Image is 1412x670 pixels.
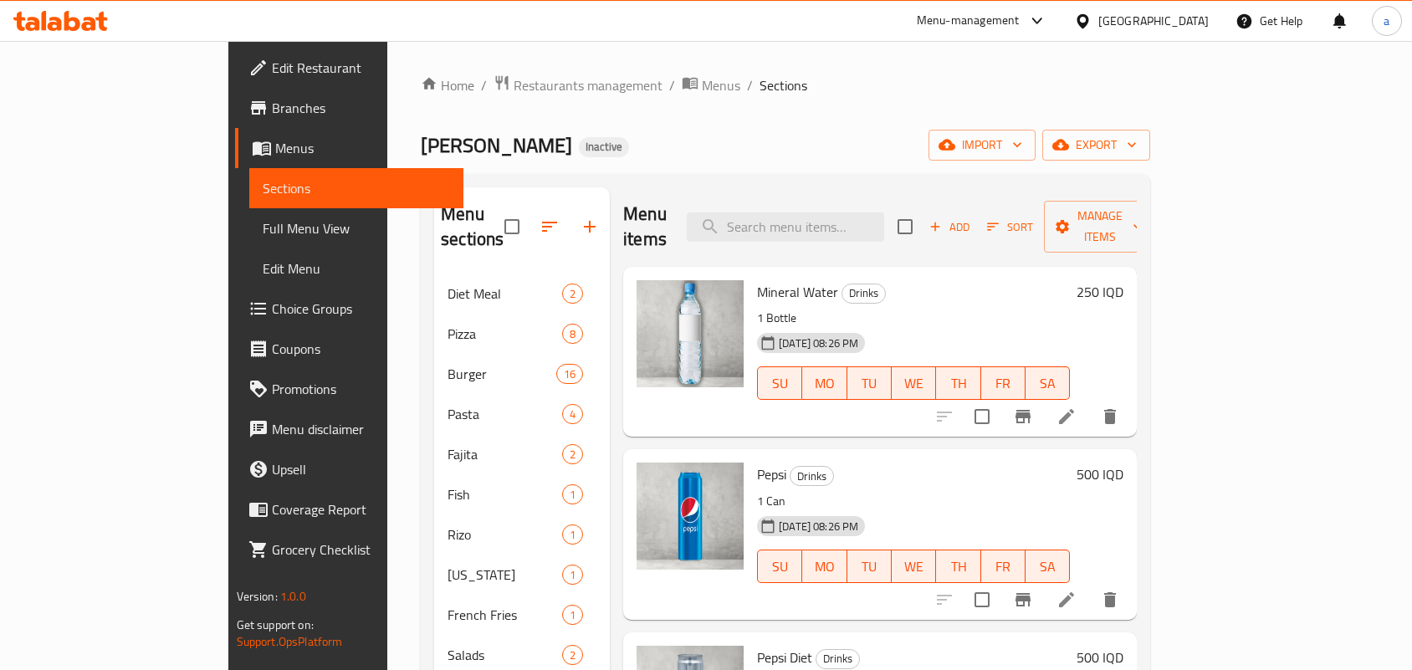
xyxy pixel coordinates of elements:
[448,404,562,424] span: Pasta
[757,462,786,487] span: Pepsi
[563,487,582,503] span: 1
[237,614,314,636] span: Get support on:
[494,74,663,96] a: Restaurants management
[434,434,610,474] div: Fajita2
[235,88,464,128] a: Branches
[1056,407,1077,427] a: Edit menu item
[760,75,807,95] span: Sections
[237,631,343,652] a: Support.OpsPlatform
[790,467,833,486] span: Drinks
[898,371,929,396] span: WE
[988,555,1019,579] span: FR
[235,369,464,409] a: Promotions
[563,447,582,463] span: 2
[637,280,744,387] img: Mineral Water
[529,207,570,247] span: Sort sections
[623,202,667,252] h2: Menu items
[434,354,610,394] div: Burger16
[237,586,278,607] span: Version:
[434,274,610,314] div: Diet Meal2
[790,466,834,486] div: Drinks
[1090,580,1130,620] button: delete
[579,137,629,157] div: Inactive
[1056,135,1137,156] span: export
[563,647,582,663] span: 2
[816,649,860,669] div: Drinks
[1026,366,1070,400] button: SA
[1077,646,1123,669] h6: 500 IQD
[809,371,840,396] span: MO
[1090,396,1130,437] button: delete
[892,366,936,400] button: WE
[448,284,562,304] div: Diet Meal
[448,524,562,545] span: Rizo
[562,565,583,585] div: items
[494,209,529,244] span: Select all sections
[757,550,802,583] button: SU
[235,329,464,369] a: Coupons
[434,555,610,595] div: [US_STATE]1
[892,550,936,583] button: WE
[1026,550,1070,583] button: SA
[272,299,451,319] span: Choice Groups
[235,529,464,570] a: Grocery Checklist
[562,444,583,464] div: items
[434,595,610,635] div: French Fries1
[562,484,583,504] div: items
[263,218,451,238] span: Full Menu View
[272,459,451,479] span: Upsell
[772,519,865,534] span: [DATE] 08:26 PM
[249,208,464,248] a: Full Menu View
[802,366,847,400] button: MO
[943,371,974,396] span: TH
[556,364,583,384] div: items
[964,399,1000,434] span: Select to update
[976,214,1044,240] span: Sort items
[1003,580,1043,620] button: Branch-specific-item
[562,645,583,665] div: items
[263,178,451,198] span: Sections
[235,449,464,489] a: Upsell
[563,567,582,583] span: 1
[1032,555,1063,579] span: SA
[1077,280,1123,304] h6: 250 IQD
[434,314,610,354] div: Pizza8
[981,550,1026,583] button: FR
[263,258,451,279] span: Edit Menu
[888,209,923,244] span: Select section
[272,540,451,560] span: Grocery Checklist
[929,130,1036,161] button: import
[272,419,451,439] span: Menu disclaimer
[272,339,451,359] span: Coupons
[249,248,464,289] a: Edit Menu
[987,217,1033,237] span: Sort
[235,48,464,88] a: Edit Restaurant
[448,565,562,585] span: [US_STATE]
[964,582,1000,617] span: Select to update
[1384,12,1389,30] span: a
[1077,463,1123,486] h6: 500 IQD
[702,75,740,95] span: Menus
[981,366,1026,400] button: FR
[272,499,451,519] span: Coverage Report
[1044,201,1156,253] button: Manage items
[272,58,451,78] span: Edit Restaurant
[1098,12,1209,30] div: [GEOGRAPHIC_DATA]
[917,11,1020,31] div: Menu-management
[983,214,1037,240] button: Sort
[765,555,796,579] span: SU
[448,605,562,625] span: French Fries
[235,489,464,529] a: Coverage Report
[809,555,840,579] span: MO
[434,474,610,514] div: Fish1
[802,550,847,583] button: MO
[448,565,562,585] div: Kentucky
[687,212,884,242] input: search
[280,586,306,607] span: 1.0.0
[854,371,885,396] span: TU
[448,484,562,504] span: Fish
[563,286,582,302] span: 2
[563,407,582,422] span: 4
[249,168,464,208] a: Sections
